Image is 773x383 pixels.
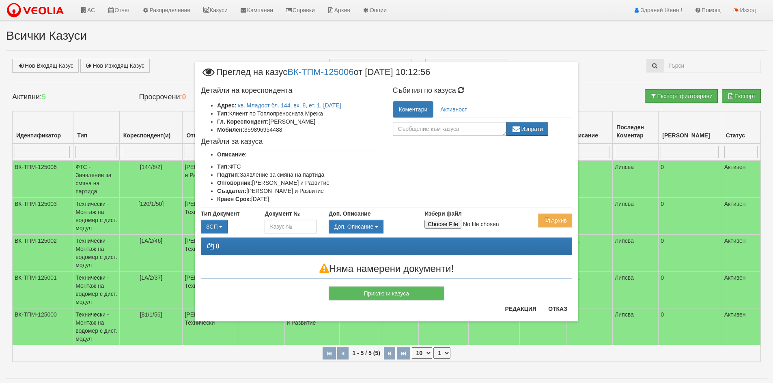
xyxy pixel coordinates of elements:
b: Подтип: [217,171,240,178]
input: Казус № [265,220,316,233]
b: Тип: [217,110,229,117]
h3: Няма намерени документи! [201,263,572,274]
div: Двоен клик, за изчистване на избраната стойност. [329,220,412,233]
span: Преглед на казус от [DATE] 10:12:56 [201,68,430,83]
a: Коментари [393,101,434,118]
div: Двоен клик, за изчистване на избраната стойност. [201,220,252,233]
b: Създател: [217,188,246,194]
button: Отказ [543,302,572,315]
li: [DATE] [217,195,381,203]
b: Тип: [217,163,229,170]
label: Доп. Описание [329,210,370,218]
b: Описание: [217,151,247,158]
a: ВК-ТПМ-125006 [287,67,353,77]
button: Доп. Описание [329,220,383,233]
li: ФТС [217,163,381,171]
a: Активност [434,101,473,118]
button: ЗСП [201,220,228,233]
li: Клиент по Топлопреносната Мрежа [217,109,381,118]
li: [PERSON_NAME] и Развитие [217,187,381,195]
b: Отговорник: [217,180,252,186]
h4: Събития по казуса [393,87,573,95]
a: кв. Младост бл. 144, вх. 8, ет. 1, [DATE] [238,102,341,109]
li: [PERSON_NAME] и Развитие [217,179,381,187]
b: Адрес: [217,102,237,109]
label: Тип Документ [201,210,240,218]
h4: Детайли на кореспондента [201,87,381,95]
label: Документ № [265,210,299,218]
li: Заявление за смяна на партида [217,171,381,179]
label: Избери файл [424,210,462,218]
b: Краен Срок: [217,196,251,202]
h4: Детайли за казуса [201,138,381,146]
li: [PERSON_NAME] [217,118,381,126]
b: Мобилен: [217,126,244,133]
button: Архив [538,214,572,227]
span: Доп. Описание [334,223,373,230]
button: Редакция [500,302,541,315]
b: Гл. Кореспондент: [217,118,269,125]
li: 359896954488 [217,126,381,134]
span: ЗСП [206,223,217,230]
button: Приключи казуса [329,287,444,300]
strong: 0 [215,243,219,250]
button: Изпрати [506,122,549,136]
